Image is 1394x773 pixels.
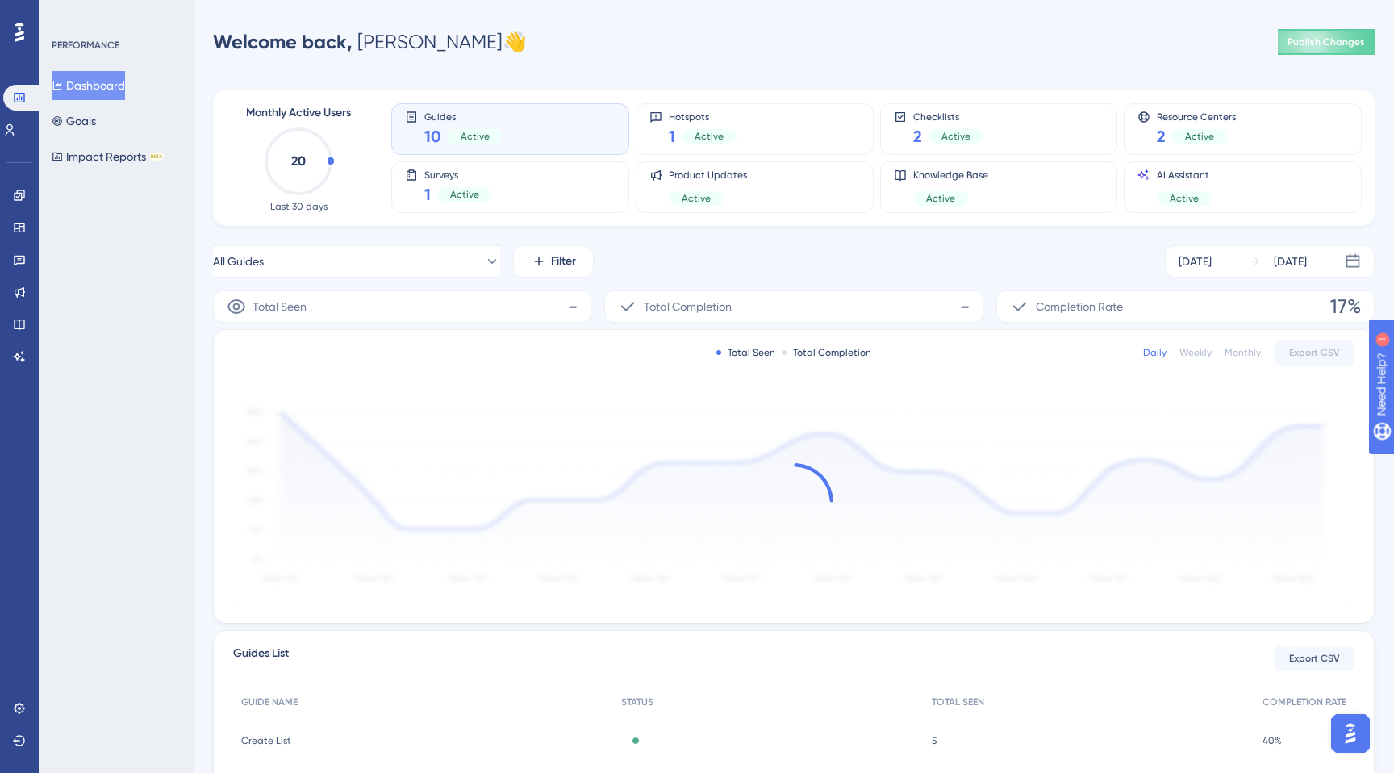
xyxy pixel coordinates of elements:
span: Last 30 days [270,200,328,213]
div: Total Seen [716,346,775,359]
div: Monthly [1225,346,1261,359]
span: Need Help? [38,4,101,23]
div: Weekly [1179,346,1212,359]
span: GUIDE NAME [241,696,298,708]
span: Total Seen [253,297,307,316]
span: Active [926,192,955,205]
span: Active [450,188,479,201]
span: Surveys [424,169,492,180]
button: Impact ReportsBETA [52,142,164,171]
div: [DATE] [1179,252,1212,271]
div: [PERSON_NAME] 👋 [213,29,527,55]
span: - [960,294,970,320]
span: 40% [1263,734,1282,747]
button: Filter [513,245,594,278]
span: 1 [669,125,675,148]
span: All Guides [213,252,264,271]
span: TOTAL SEEN [932,696,984,708]
span: Monthly Active Users [246,103,351,123]
button: All Guides [213,245,500,278]
iframe: UserGuiding AI Assistant Launcher [1326,709,1375,758]
span: COMPLETION RATE [1263,696,1346,708]
button: Publish Changes [1278,29,1375,55]
span: 1 [424,183,431,206]
span: 5 [932,734,937,747]
div: Daily [1143,346,1167,359]
div: BETA [149,153,164,161]
span: Create List [241,734,291,747]
button: Dashboard [52,71,125,100]
span: Active [695,130,724,143]
span: Active [1185,130,1214,143]
span: Active [461,130,490,143]
div: [DATE] [1274,252,1307,271]
span: STATUS [621,696,653,708]
button: Export CSV [1274,340,1354,366]
text: 20 [291,153,306,169]
span: - [568,294,578,320]
div: Total Completion [782,346,871,359]
span: AI Assistant [1157,169,1212,182]
div: 1 [112,8,117,21]
span: Checklists [913,111,983,122]
span: Welcome back, [213,30,353,53]
span: Guides List [233,644,289,673]
span: 2 [913,125,922,148]
span: Hotspots [669,111,737,122]
button: Export CSV [1274,646,1354,671]
span: Export CSV [1289,346,1340,359]
span: Resource Centers [1157,111,1236,122]
span: 2 [1157,125,1166,148]
span: 10 [424,125,441,148]
span: Total Completion [644,297,732,316]
span: 17% [1330,294,1361,320]
span: Export CSV [1289,652,1340,665]
span: Active [1170,192,1199,205]
div: PERFORMANCE [52,39,119,52]
span: Active [941,130,970,143]
span: Knowledge Base [913,169,988,182]
span: Active [682,192,711,205]
span: Product Updates [669,169,747,182]
span: Completion Rate [1036,297,1123,316]
span: Publish Changes [1288,36,1365,48]
span: Filter [551,252,576,271]
button: Goals [52,107,96,136]
span: Guides [424,111,503,122]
